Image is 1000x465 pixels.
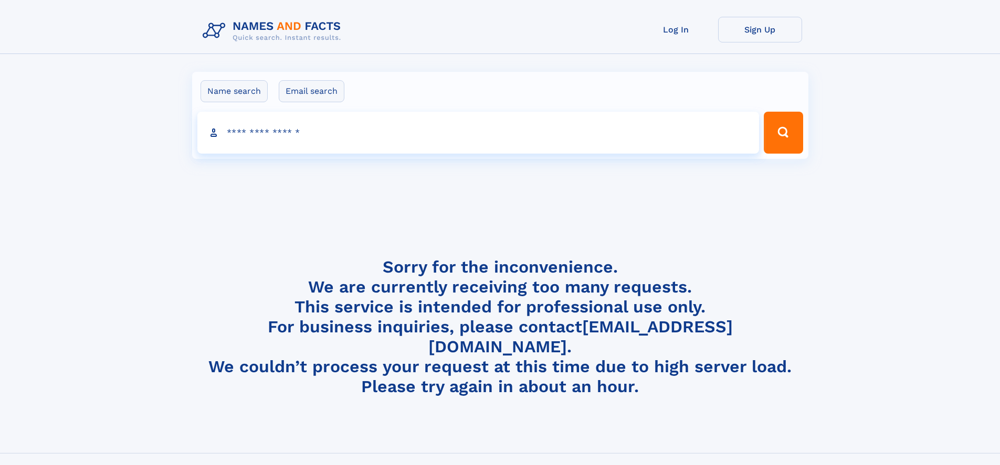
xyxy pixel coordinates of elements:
[428,317,733,356] a: [EMAIL_ADDRESS][DOMAIN_NAME]
[198,17,350,45] img: Logo Names and Facts
[197,112,760,154] input: search input
[718,17,802,42] a: Sign Up
[201,80,268,102] label: Name search
[764,112,803,154] button: Search Button
[198,257,802,397] h4: Sorry for the inconvenience. We are currently receiving too many requests. This service is intend...
[279,80,344,102] label: Email search
[634,17,718,42] a: Log In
